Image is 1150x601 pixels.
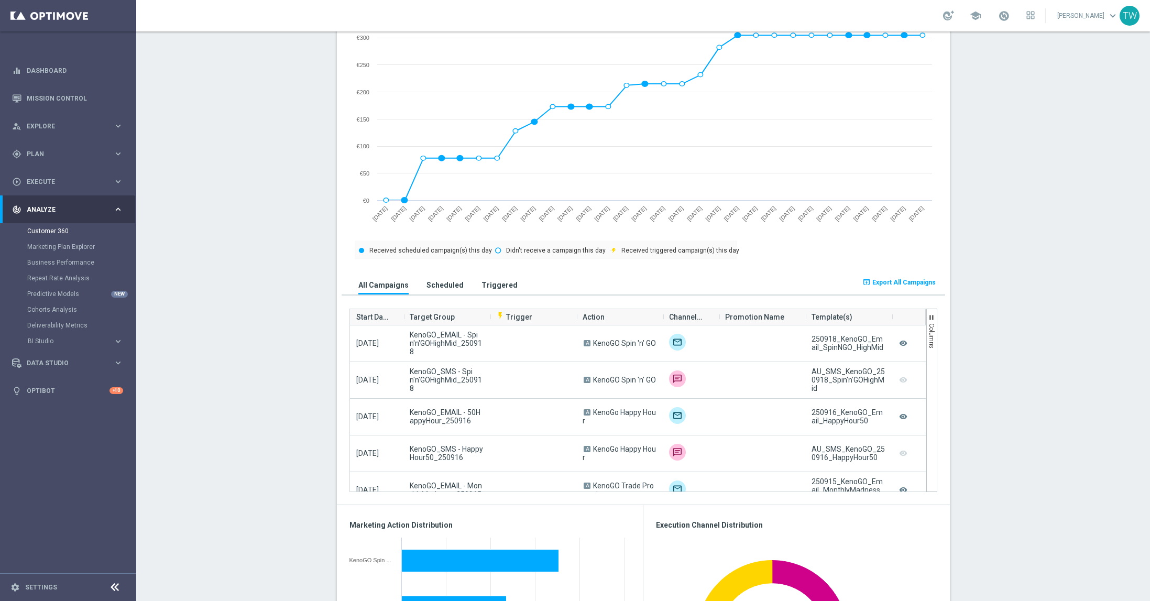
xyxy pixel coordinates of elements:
[889,205,906,222] text: [DATE]
[834,205,851,222] text: [DATE]
[815,205,832,222] text: [DATE]
[27,206,113,213] span: Analyze
[349,520,630,530] h3: Marketing Action Distribution
[12,359,124,367] button: Data Studio keyboard_arrow_right
[722,205,740,222] text: [DATE]
[584,483,590,489] span: A
[667,205,684,222] text: [DATE]
[630,205,647,222] text: [DATE]
[862,278,871,286] i: open_in_browser
[12,122,113,131] div: Explore
[356,376,379,384] span: [DATE]
[410,307,455,327] span: Target Group
[25,584,57,591] a: Settings
[113,358,123,368] i: keyboard_arrow_right
[669,480,686,497] img: Optimail
[812,335,885,352] div: 250918_KenoGO_Email_SpinNGO_HighMid
[852,205,869,222] text: [DATE]
[113,149,123,159] i: keyboard_arrow_right
[28,338,113,344] div: BI Studio
[27,227,109,235] a: Customer 360
[12,57,123,84] div: Dashboard
[12,205,124,214] button: track_changes Analyze keyboard_arrow_right
[12,149,113,159] div: Plan
[410,482,484,498] span: KenoGO_EMAIL - MonthlyMadness_250915
[356,35,369,41] text: €300
[669,370,686,387] img: Vonage
[12,67,124,75] div: equalizer Dashboard
[12,66,21,75] i: equalizer
[113,121,123,131] i: keyboard_arrow_right
[556,205,573,222] text: [DATE]
[356,62,369,68] text: €250
[872,279,936,286] span: Export All Campaigns
[356,307,389,327] span: Start Date
[27,337,124,345] button: BI Studio keyboard_arrow_right
[113,204,123,214] i: keyboard_arrow_right
[574,205,592,222] text: [DATE]
[356,339,379,347] span: [DATE]
[481,280,518,290] h3: Triggered
[27,377,109,405] a: Optibot
[621,247,739,254] text: Received triggered campaign(s) this day
[584,340,590,346] span: A
[970,10,981,21] span: school
[27,302,135,318] div: Cohorts Analysis
[27,274,109,282] a: Repeat Rate Analysis
[685,205,703,222] text: [DATE]
[111,291,128,298] div: NEW
[725,307,784,327] span: Promotion Name
[12,178,124,186] button: play_circle_outline Execute keyboard_arrow_right
[907,205,925,222] text: [DATE]
[389,205,407,222] text: [DATE]
[812,477,885,502] div: 250915_KenoGO_Email_MonthlyMadness_September
[669,407,686,424] img: Optimail
[371,205,388,222] text: [DATE]
[538,205,555,222] text: [DATE]
[109,387,123,394] div: +10
[12,387,124,395] button: lightbulb Optibot +10
[27,239,135,255] div: Marketing Plan Explorer
[796,205,814,222] text: [DATE]
[519,205,536,222] text: [DATE]
[12,377,123,405] div: Optibot
[812,408,885,425] div: 250916_KenoGO_Email_HappyHour50
[27,270,135,286] div: Repeat Rate Analysis
[1120,6,1140,26] div: TW
[12,205,113,214] div: Analyze
[861,275,937,290] button: open_in_browser Export All Campaigns
[870,205,888,222] text: [DATE]
[898,336,908,351] i: remove_red_eye
[584,409,590,416] span: A
[27,223,135,239] div: Customer 360
[583,408,656,425] span: KenoGo Happy Hour
[27,318,135,333] div: Deliverability Metrics
[12,122,124,130] button: person_search Explore keyboard_arrow_right
[583,307,605,327] span: Action
[12,150,124,158] button: gps_fixed Plan keyboard_arrow_right
[113,336,123,346] i: keyboard_arrow_right
[27,290,109,298] a: Predictive Models
[12,386,21,396] i: lightbulb
[704,205,721,222] text: [DATE]
[812,307,852,327] span: Template(s)
[669,307,704,327] span: Channel(s)
[1107,10,1119,21] span: keyboard_arrow_down
[349,557,394,563] div: KenoGO Spin 'n' GO
[356,449,379,457] span: [DATE]
[464,205,481,222] text: [DATE]
[10,583,20,592] i: settings
[12,177,21,187] i: play_circle_outline
[669,334,686,351] img: Optimail
[356,89,369,95] text: €200
[27,333,135,349] div: BI Studio
[27,286,135,302] div: Predictive Models
[741,205,758,222] text: [DATE]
